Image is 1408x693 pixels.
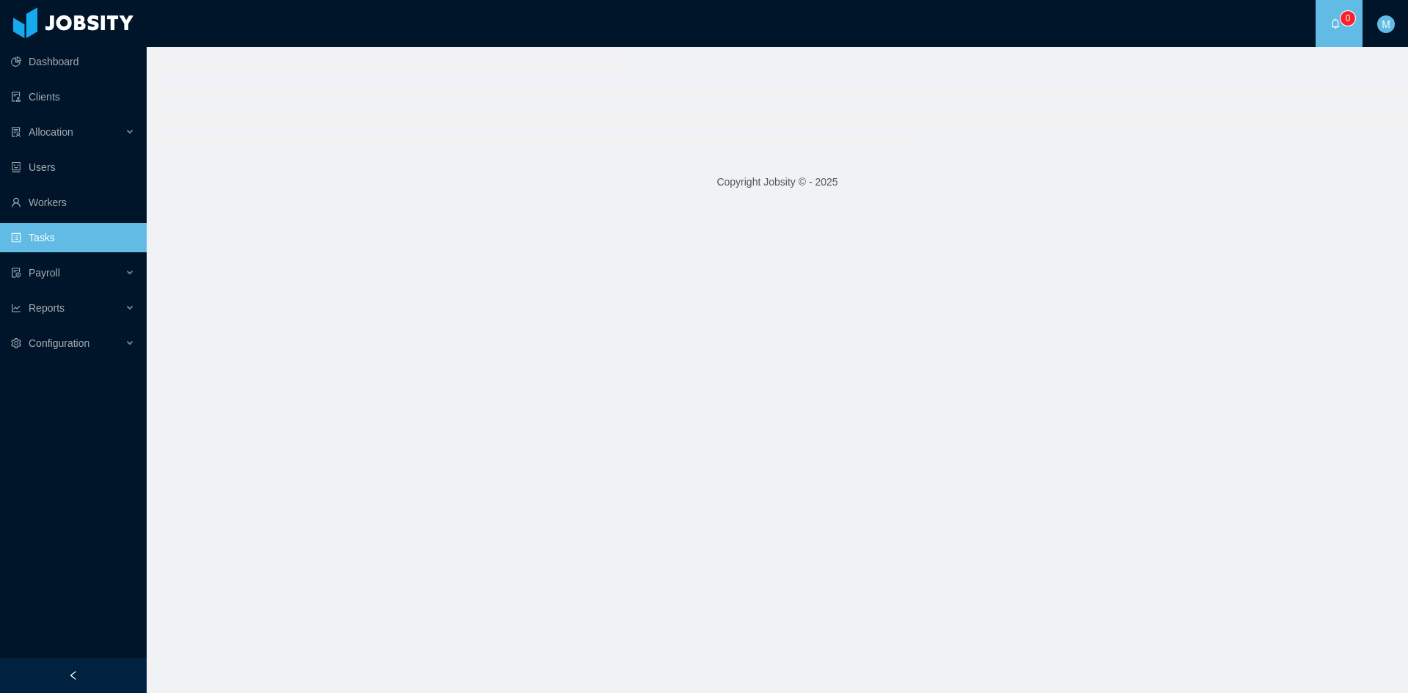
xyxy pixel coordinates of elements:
[29,337,89,349] span: Configuration
[29,126,73,138] span: Allocation
[11,188,135,217] a: icon: userWorkers
[11,127,21,137] i: icon: solution
[1330,18,1341,29] i: icon: bell
[147,157,1408,208] footer: Copyright Jobsity © - 2025
[11,153,135,182] a: icon: robotUsers
[11,338,21,348] i: icon: setting
[1341,11,1355,26] sup: 0
[11,223,135,252] a: icon: profileTasks
[29,302,65,314] span: Reports
[1382,15,1390,33] span: M
[11,303,21,313] i: icon: line-chart
[11,47,135,76] a: icon: pie-chartDashboard
[11,82,135,111] a: icon: auditClients
[29,267,60,279] span: Payroll
[11,268,21,278] i: icon: file-protect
